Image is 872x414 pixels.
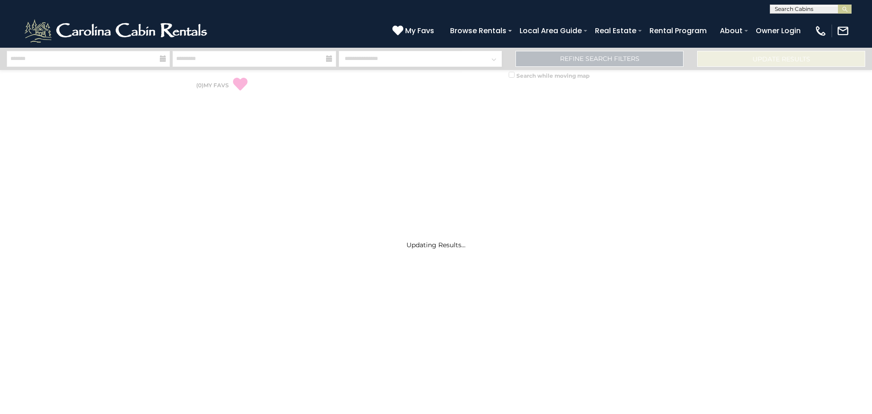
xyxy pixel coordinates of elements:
a: Real Estate [590,23,641,39]
a: About [715,23,747,39]
a: Browse Rentals [446,23,511,39]
a: Owner Login [751,23,805,39]
span: My Favs [405,25,434,36]
a: My Favs [392,25,436,37]
img: White-1-2.png [23,17,211,45]
img: mail-regular-white.png [837,25,849,37]
a: Local Area Guide [515,23,586,39]
a: Rental Program [645,23,711,39]
img: phone-regular-white.png [814,25,827,37]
